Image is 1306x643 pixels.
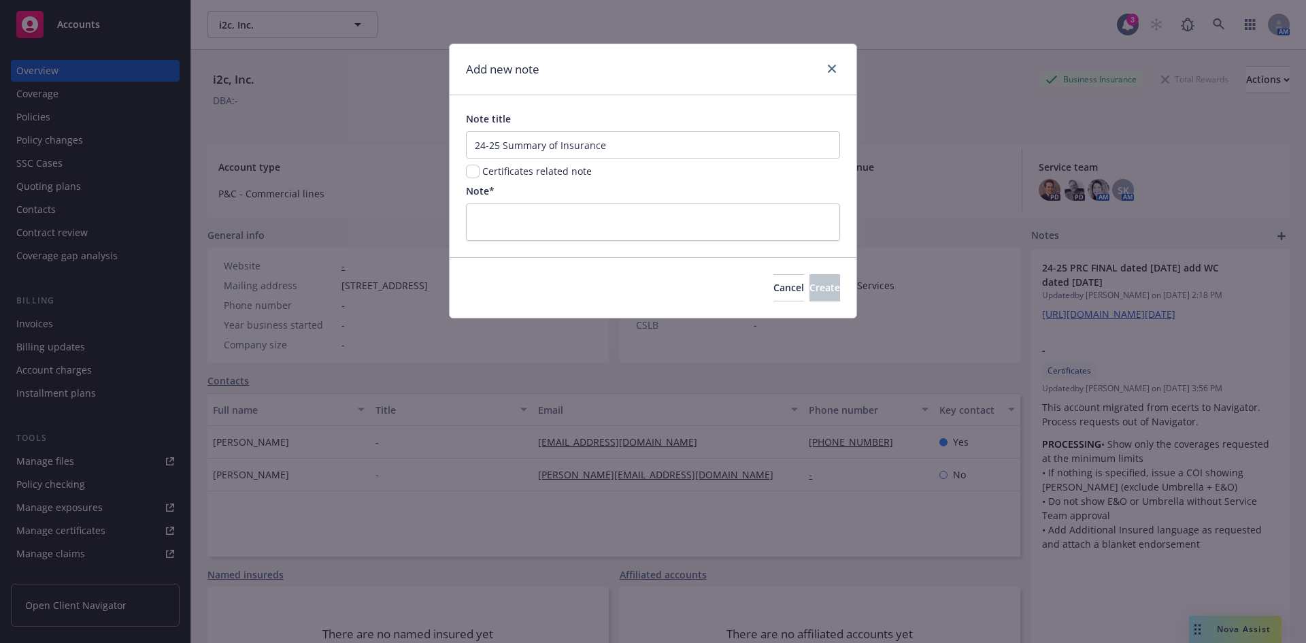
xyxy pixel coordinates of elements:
[482,164,592,178] span: Certificates related note
[809,281,840,294] span: Create
[466,112,511,125] span: Note title
[773,281,804,294] span: Cancel
[466,184,495,197] span: Note*
[466,61,539,78] h1: Add new note
[773,274,804,301] button: Cancel
[809,274,840,301] button: Create
[824,61,840,77] a: close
